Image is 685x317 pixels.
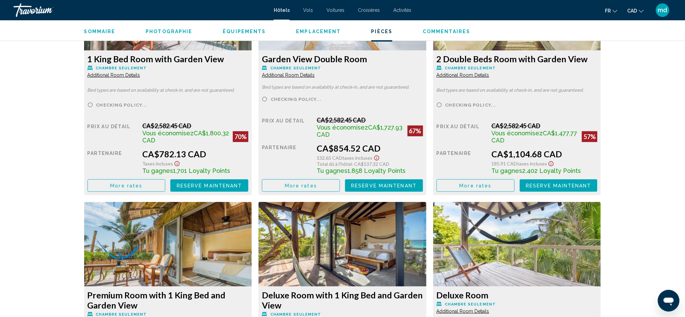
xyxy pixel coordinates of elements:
a: Vols [303,7,313,13]
span: Additional Room Details [88,72,140,78]
button: Show Taxes and Fees disclaimer [173,159,181,167]
div: CA$1,104.68 CAD [491,149,597,159]
div: CA$2,582.45 CAD [317,116,423,124]
span: 1,858 Loyalty Points [348,167,406,174]
h3: Premium Room with 1 King Bed and Garden View [88,290,249,310]
div: CA$854.52 CAD [317,143,423,153]
div: 57% [582,131,597,142]
span: fr [605,8,611,14]
span: Tu gagnes [317,167,348,174]
button: Pièces [371,28,393,35]
img: 8d7a1aa5-3823-4468-a2c1-35016d0b1169.jpeg [433,202,601,287]
p: Bed types are based on availability at check-in, and are not guaranteed. [262,85,423,90]
span: More rates [285,183,317,188]
div: Partenaire [437,149,487,174]
div: CA$2,582.45 CAD [142,122,248,130]
a: Voitures [326,7,344,13]
span: Checking policy... [271,97,322,101]
h3: 2 Double Beds Room with Garden View [437,54,598,64]
button: Sommaire [84,28,116,35]
button: User Menu [654,3,671,17]
span: Chambre seulement [96,66,147,70]
span: Total dû à l'hôtel [317,161,352,167]
p: Bed types are based on availability at check-in, and are not guaranteed. [437,88,598,93]
div: CA$2,582.45 CAD [491,122,597,130]
h3: Deluxe Room with 1 King Bed and Garden View [262,290,423,310]
button: Reserve maintenant [170,179,248,192]
div: Prix au détail [88,122,138,144]
span: Reserve maintenant [351,183,417,188]
span: Chambre seulement [445,66,496,70]
div: : CA$137.32 CAD [317,161,423,167]
span: md [658,7,667,14]
span: Taxes incluses [142,161,173,166]
span: CAD [628,8,637,14]
span: Taxes incluses [343,155,373,161]
h3: 1 King Bed Room with Garden View [88,54,249,64]
span: Photographie [146,29,192,34]
span: Checking policy... [96,103,147,107]
div: 67% [408,126,423,136]
div: CA$782.13 CAD [142,149,248,159]
a: Croisières [358,7,380,13]
button: Emplacement [296,28,341,35]
span: Reserve maintenant [526,183,591,188]
span: Vous économisez [142,130,194,137]
span: Pièces [371,29,393,34]
span: Chambre seulement [270,312,321,317]
button: More rates [262,179,340,192]
a: Travorium [14,3,267,17]
button: Reserve maintenant [345,179,423,192]
span: 2,402 Loyalty Points [522,167,581,174]
div: 70% [233,131,248,142]
span: Tu gagnes [491,167,522,174]
button: Show Taxes and Fees disclaimer [547,159,555,167]
button: Change currency [628,6,644,16]
span: More rates [460,183,492,188]
button: More rates [88,179,166,192]
div: Prix au détail [262,116,312,138]
span: Tu gagnes [142,167,173,174]
span: Commentaires [423,29,470,34]
button: Photographie [146,28,192,35]
span: More rates [110,183,142,188]
span: Additional Room Details [262,72,315,78]
span: Vous économisez [317,124,368,131]
span: Sommaire [84,29,116,34]
button: Show Taxes and Fees disclaimer [373,153,381,161]
button: Reserve maintenant [520,179,598,192]
img: 826d552e-cada-43a6-924b-e759bc49d585.jpeg [259,202,426,287]
span: CA$1,800.32 CAD [142,130,229,144]
p: Bed types are based on availability at check-in, and are not guaranteed. [88,88,249,93]
button: Équipements [223,28,266,35]
div: Partenaire [262,143,312,174]
span: Taxes incluses [517,161,547,166]
span: Checking policy... [445,103,496,107]
span: Chambre seulement [270,66,321,70]
span: Emplacement [296,29,341,34]
span: 132.65 CAD [317,155,343,161]
button: More rates [437,179,515,192]
div: Prix au détail [437,122,487,144]
span: Chambre seulement [96,312,147,317]
span: Équipements [223,29,266,34]
span: CA$1,477.77 CAD [491,130,577,144]
span: CA$1,727.93 CAD [317,124,403,138]
div: Partenaire [88,149,138,174]
h3: Deluxe Room [437,290,598,300]
a: Activités [393,7,411,13]
button: Commentaires [423,28,470,35]
span: Vous économisez [491,130,543,137]
span: Chambre seulement [445,302,496,307]
span: Additional Room Details [437,72,489,78]
img: 205bb374-041e-4ade-9860-b20335b0151e.jpeg [84,202,252,287]
span: Additional Room Details [437,309,489,314]
span: 185.91 CAD [491,161,517,166]
span: Hôtels [274,7,290,13]
iframe: Bouton de lancement de la fenêtre de messagerie [658,290,680,312]
span: 1,701 Loyalty Points [173,167,230,174]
